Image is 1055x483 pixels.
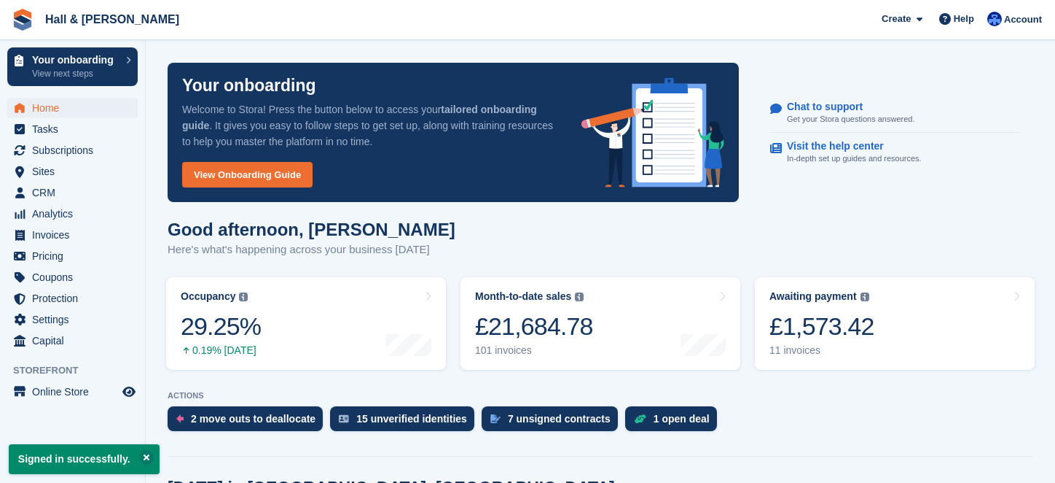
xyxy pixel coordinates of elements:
[39,7,185,31] a: Hall & [PERSON_NAME]
[7,98,138,118] a: menu
[460,277,740,370] a: Month-to-date sales £21,684.78 101 invoices
[7,204,138,224] a: menu
[182,101,558,150] p: Welcome to Stora! Press the button below to access your . It gives you easy to follow steps to ge...
[882,12,911,26] span: Create
[7,225,138,245] a: menu
[239,293,248,301] img: icon-info-grey-7440780725fd019a000dd9b08b2336e03edf1995a4989e88bcd33f0948082b44.svg
[32,204,119,224] span: Analytics
[32,67,119,80] p: View next steps
[475,344,593,357] div: 101 invoices
[182,162,313,188] a: View Onboarding Guide
[32,140,119,161] span: Subscriptions
[32,182,119,203] span: CRM
[356,413,467,425] div: 15 unverified identities
[755,277,1035,370] a: Awaiting payment £1,573.42 11 invoices
[1004,12,1042,27] span: Account
[32,98,119,118] span: Home
[120,383,138,401] a: Preview store
[32,225,119,245] span: Invoices
[7,246,138,266] a: menu
[954,12,974,26] span: Help
[625,406,724,438] a: 1 open deal
[32,55,119,65] p: Your onboarding
[32,382,119,402] span: Online Store
[769,290,857,303] div: Awaiting payment
[9,444,160,474] p: Signed in successfully.
[7,119,138,139] a: menu
[7,309,138,330] a: menu
[7,161,138,182] a: menu
[32,161,119,182] span: Sites
[7,182,138,203] a: menu
[475,290,571,303] div: Month-to-date sales
[32,119,119,139] span: Tasks
[339,414,349,423] img: verify_identity-adf6edd0f0f0b5bbfe63781bf79b02c33cf7c696d77639b501bdc392416b5a36.svg
[7,140,138,161] a: menu
[7,288,138,309] a: menu
[7,331,138,351] a: menu
[860,293,869,301] img: icon-info-grey-7440780725fd019a000dd9b08b2336e03edf1995a4989e88bcd33f0948082b44.svg
[787,113,914,125] p: Get your Stora questions answered.
[32,246,119,266] span: Pricing
[330,406,482,438] a: 15 unverified identities
[7,47,138,86] a: Your onboarding View next steps
[770,93,1019,134] a: Chat to support Get your Stora questions answered.
[32,331,119,351] span: Capital
[182,77,316,94] p: Your onboarding
[581,78,724,188] img: onboarding-info-6c161a55d2c0e0a8cae90662b2fe09162a5109e8cc188191df67fb4f79e88e88.svg
[575,293,584,301] img: icon-info-grey-7440780725fd019a000dd9b08b2336e03edf1995a4989e88bcd33f0948082b44.svg
[32,288,119,309] span: Protection
[769,312,874,341] div: £1,573.42
[7,382,138,402] a: menu
[176,414,184,423] img: move_outs_to_deallocate_icon-f764333ba52eb49d3ac5e1228854f67142a1ed5810a6f6cc68b1a99e826820c5.svg
[168,406,330,438] a: 2 move outs to deallocate
[634,414,646,424] img: deal-1b604bf984904fb50ccaf53a9ad4b4a5d6e5aea283cecdc64d6e3604feb123c2.svg
[168,391,1033,401] p: ACTIONS
[181,290,235,303] div: Occupancy
[191,413,315,425] div: 2 move outs to deallocate
[181,344,261,357] div: 0.19% [DATE]
[32,267,119,287] span: Coupons
[482,406,625,438] a: 7 unsigned contracts
[490,414,501,423] img: contract_signature_icon-13c848040528278c33f63329250d36e43548de30e8caae1d1a13099fd9432cc5.svg
[475,312,593,341] div: £21,684.78
[787,140,910,152] p: Visit the help center
[168,241,455,258] p: Here's what's happening across your business [DATE]
[508,413,611,425] div: 7 unsigned contracts
[13,363,145,378] span: Storefront
[168,220,455,239] h1: Good afternoon, [PERSON_NAME]
[769,344,874,357] div: 11 invoices
[166,277,446,370] a: Occupancy 29.25% 0.19% [DATE]
[7,267,138,287] a: menu
[770,133,1019,172] a: Visit the help center In-depth set up guides and resources.
[12,9,34,31] img: stora-icon-8386f47178a22dfd0bd8f6a31ec36ba5ce8667c1dd55bd0f319d3a0aa187defe.svg
[654,413,710,425] div: 1 open deal
[787,152,922,165] p: In-depth set up guides and resources.
[787,101,903,113] p: Chat to support
[181,312,261,341] div: 29.25%
[987,12,1002,26] img: Claire Banham
[32,309,119,330] span: Settings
